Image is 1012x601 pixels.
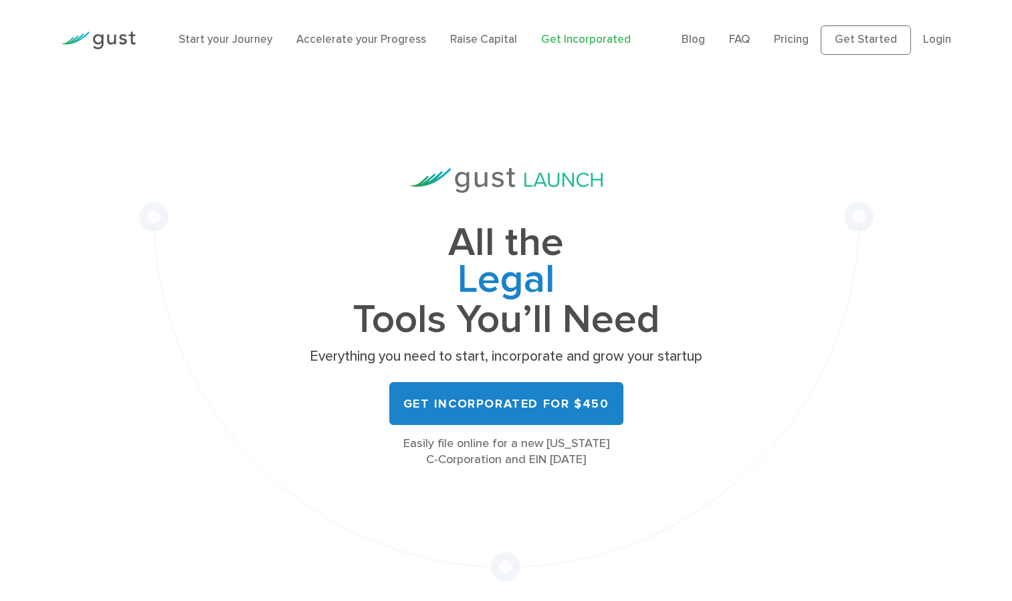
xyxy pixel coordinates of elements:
[774,33,809,46] a: Pricing
[306,347,707,366] p: Everything you need to start, incorporate and grow your startup
[61,31,136,50] img: Gust Logo
[450,33,517,46] a: Raise Capital
[306,225,707,338] h1: All the Tools You’ll Need
[306,436,707,468] div: Easily file online for a new [US_STATE] C-Corporation and EIN [DATE]
[821,25,911,55] a: Get Started
[306,262,707,302] span: Legal
[410,168,603,193] img: Gust Launch Logo
[389,382,623,425] a: Get Incorporated for $450
[296,33,426,46] a: Accelerate your Progress
[729,33,750,46] a: FAQ
[682,33,705,46] a: Blog
[923,33,951,46] a: Login
[541,33,631,46] a: Get Incorporated
[179,33,272,46] a: Start your Journey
